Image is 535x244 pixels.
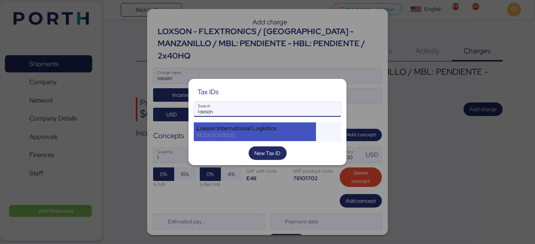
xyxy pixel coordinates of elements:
[249,146,287,160] button: New Tax ID
[196,125,313,132] div: Loxson International Logistics
[198,89,219,95] div: Tax IDs
[194,102,341,117] input: Search
[255,149,281,158] span: New Tax ID
[196,132,313,139] div: XEXX010101000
